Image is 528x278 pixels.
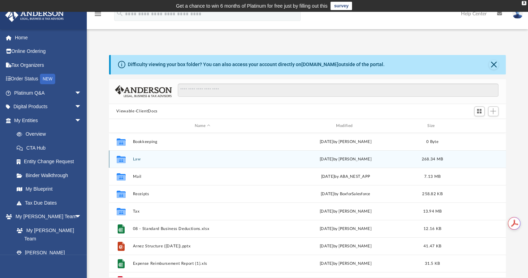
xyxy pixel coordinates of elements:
span: 258.82 KB [422,192,442,196]
div: Difficulty viewing your box folder? You can also access your account directly on outside of the p... [128,61,385,68]
button: Tax [133,209,273,214]
img: Anderson Advisors Platinum Portal [3,8,66,22]
span: arrow_drop_down [75,113,89,128]
span: arrow_drop_down [75,86,89,100]
a: Tax Organizers [5,58,92,72]
a: Entity Change Request [10,155,92,169]
span: 31.5 KB [425,262,440,265]
a: CTA Hub [10,141,92,155]
button: Switch to Grid View [474,106,485,116]
button: Arnez Structure ([DATE]).pptx [133,244,273,248]
span: 13.94 MB [423,209,442,213]
a: Online Ordering [5,45,92,58]
a: Tax Due Dates [10,196,92,210]
a: [PERSON_NAME] System [10,246,89,268]
div: Size [418,123,446,129]
button: Bookkeeping [133,140,273,144]
button: Law [133,157,273,161]
button: Expense Reimbursement Report (1).xls [133,261,273,266]
a: Order StatusNEW [5,72,92,86]
i: search [116,9,124,17]
div: [DATE] by [PERSON_NAME] [276,261,416,267]
div: [DATE] by [PERSON_NAME] [276,156,416,162]
a: menu [94,13,102,18]
div: grid [109,133,506,277]
a: My Entitiesarrow_drop_down [5,113,92,127]
button: Add [488,106,498,116]
div: [DATE] by [PERSON_NAME] [276,226,416,232]
div: [DATE] by [PERSON_NAME] [276,243,416,249]
a: survey [330,2,352,10]
a: Binder Walkthrough [10,168,92,182]
span: arrow_drop_down [75,210,89,224]
i: menu [94,10,102,18]
img: User Pic [512,9,523,19]
span: 41.47 KB [423,244,441,248]
a: My [PERSON_NAME] Teamarrow_drop_down [5,210,89,224]
button: Viewable-ClientDocs [116,108,157,114]
div: id [112,123,129,129]
div: close [522,1,526,5]
a: [DOMAIN_NAME] [301,62,338,67]
button: Mail [133,174,273,179]
a: Digital Productsarrow_drop_down [5,100,92,114]
span: 0 Byte [426,140,438,144]
button: 08 - Standard Business Deductions.xlsx [133,227,273,231]
span: 12.16 KB [423,227,441,231]
div: id [449,123,498,129]
a: Overview [10,127,92,141]
a: My [PERSON_NAME] Team [10,223,85,246]
span: 268.34 MB [421,157,443,161]
a: Home [5,31,92,45]
input: Search files and folders [178,84,498,97]
div: [DATE] by [PERSON_NAME] [276,139,416,145]
div: Modified [275,123,415,129]
button: Receipts [133,192,273,196]
div: [DATE] by [PERSON_NAME] [276,208,416,215]
div: NEW [40,74,55,84]
div: Get a chance to win 6 months of Platinum for free just by filling out this [176,2,328,10]
button: Close [489,60,498,70]
span: arrow_drop_down [75,100,89,114]
div: Name [132,123,272,129]
div: [DATE] by BoxforSalesforce [276,191,416,197]
span: 7.13 MB [424,175,441,178]
a: Platinum Q&Aarrow_drop_down [5,86,92,100]
div: [DATE] by ABA_NEST_APP [276,174,416,180]
a: My Blueprint [10,182,89,196]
